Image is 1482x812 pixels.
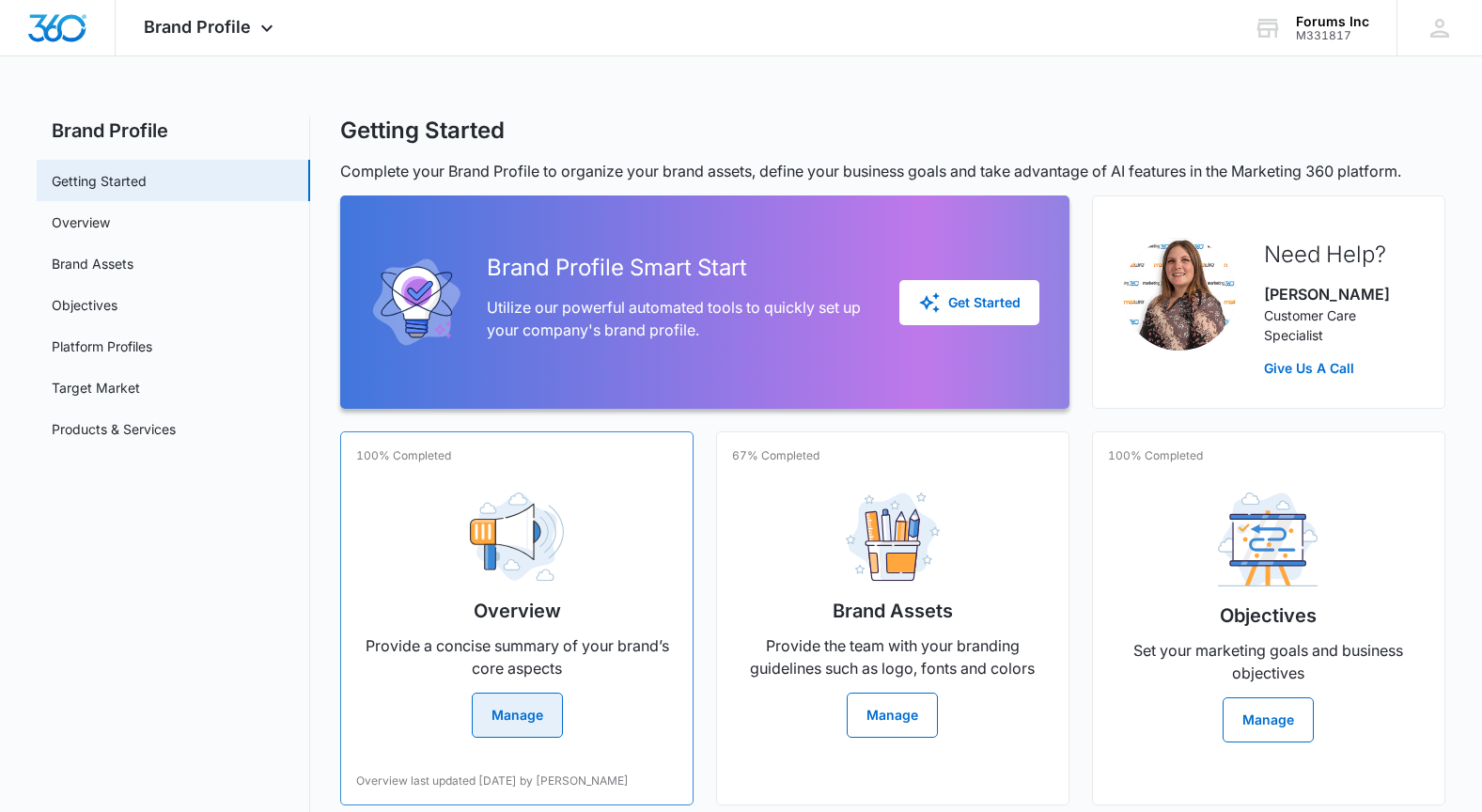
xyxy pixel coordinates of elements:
a: Brand Assets [52,254,133,273]
div: Get Started [918,291,1021,314]
div: account name [1296,14,1369,29]
h2: Brand Assets [833,597,953,625]
span: Brand Profile [144,17,251,37]
p: [PERSON_NAME] [1264,283,1414,305]
div: account id [1296,29,1369,42]
button: Manage [1223,697,1314,742]
h2: Brand Profile Smart Start [487,251,868,285]
p: Customer Care Specialist [1264,305,1414,345]
p: Complete your Brand Profile to organize your brand assets, define your business goals and take ad... [340,160,1444,182]
a: Getting Started [52,171,147,191]
p: 100% Completed [356,447,451,464]
p: Provide a concise summary of your brand’s core aspects [356,634,678,679]
p: Provide the team with your branding guidelines such as logo, fonts and colors [732,634,1053,679]
button: Manage [472,693,563,738]
a: Target Market [52,378,140,398]
img: Alyssa Bauer [1123,238,1236,351]
button: Manage [847,693,938,738]
a: Objectives [52,295,117,315]
p: Overview last updated [DATE] by [PERSON_NAME] [356,773,629,789]
p: 100% Completed [1108,447,1203,464]
a: Overview [52,212,110,232]
a: 100% CompletedObjectivesSet your marketing goals and business objectivesManage [1092,431,1445,805]
p: Utilize our powerful automated tools to quickly set up your company's brand profile. [487,296,868,341]
h1: Getting Started [340,117,505,145]
a: Give Us A Call [1264,358,1414,378]
a: 100% CompletedOverviewProvide a concise summary of your brand’s core aspectsManageOverview last u... [340,431,694,805]
h2: Brand Profile [37,117,310,145]
a: Platform Profiles [52,336,152,356]
a: 67% CompletedBrand AssetsProvide the team with your branding guidelines such as logo, fonts and c... [716,431,1069,805]
button: Get Started [899,280,1039,325]
h2: Need Help? [1264,238,1414,272]
p: Set your marketing goals and business objectives [1108,639,1429,684]
p: 67% Completed [732,447,819,464]
h2: Overview [474,597,561,625]
a: Products & Services [52,419,176,439]
h2: Objectives [1220,601,1317,630]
